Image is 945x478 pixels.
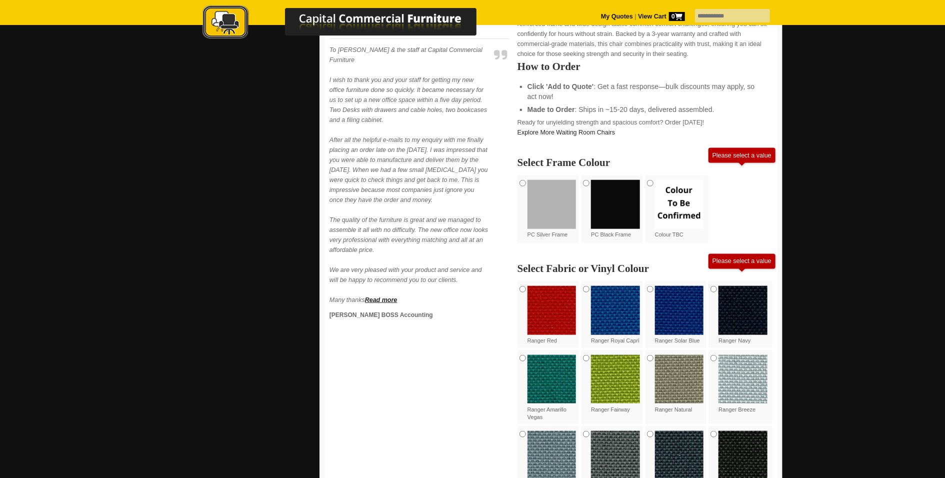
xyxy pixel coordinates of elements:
[527,286,576,344] label: Ranger Red
[718,355,767,404] img: Ranger Breeze
[329,45,489,305] p: To [PERSON_NAME] & the staff at Capital Commercial Furniture I wish to thank you and your staff f...
[712,157,771,164] div: Please select a value
[527,82,594,90] strong: Click 'Add to Quote'
[655,355,704,413] label: Ranger Natural
[365,296,397,303] a: Read more
[517,61,772,71] h2: How to Order
[718,286,767,344] label: Ranger Navy
[636,13,685,20] a: View Cart0
[638,13,685,20] strong: View Cart
[527,355,576,421] label: Ranger Amarillo Vegas
[527,286,576,335] img: Ranger Red
[517,129,615,136] a: Explore More Waiting Room Chairs
[712,263,771,270] div: Please select a value
[718,355,767,413] label: Ranger Breeze
[655,286,704,335] img: Ranger Solar Blue
[517,157,772,167] h2: Select Frame Colour
[517,117,772,137] p: Ready for unyielding strength and spacious comfort? Order [DATE]!
[527,81,762,101] li: : Get a fast response—bulk discounts may apply, so act now!
[527,105,575,113] strong: Made to Order
[175,5,525,44] a: Capital Commercial Furniture Logo
[517,263,772,273] h2: Select Fabric or Vinyl Colour
[591,180,640,238] label: PC Black Frame
[655,355,704,404] img: Ranger Natural
[527,104,762,114] li: : Ships in ~15-20 days, delivered assembled.
[718,286,767,335] img: Ranger Navy
[655,180,704,238] label: Colour TBC
[591,355,640,413] label: Ranger Fairway
[655,180,704,229] img: Colour TBC
[655,286,704,344] label: Ranger Solar Blue
[175,5,525,41] img: Capital Commercial Furniture Logo
[527,180,576,229] img: PC Silver Frame
[329,310,489,320] p: [PERSON_NAME] BOSS Accounting
[591,355,640,404] img: Ranger Fairway
[601,13,633,20] a: My Quotes
[591,286,640,335] img: Ranger Royal Capri
[591,180,640,229] img: PC Black Frame
[527,180,576,238] label: PC Silver Frame
[527,355,576,404] img: Ranger Amarillo Vegas
[669,12,685,21] span: 0
[591,286,640,344] label: Ranger Royal Capri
